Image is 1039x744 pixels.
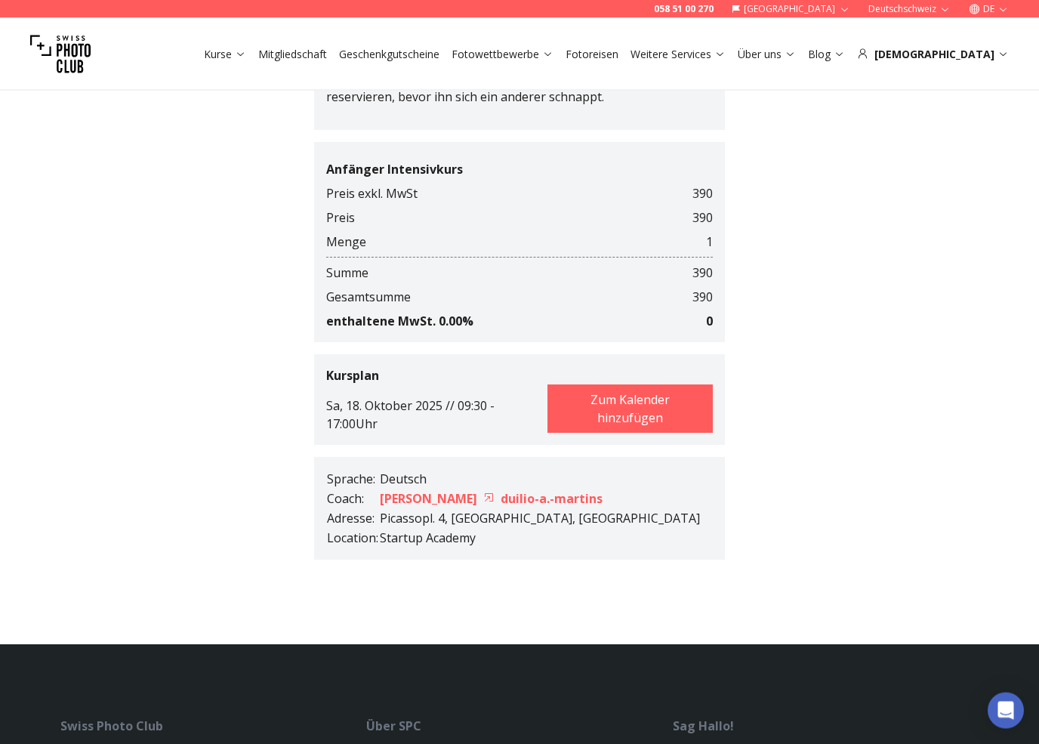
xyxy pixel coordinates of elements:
a: Mitgliedschaft [258,47,327,62]
button: Fotowettbewerbe [446,44,560,65]
button: Kurse [198,44,252,65]
a: Über uns [738,47,796,62]
a: [PERSON_NAME] duilio-a.-martins [380,490,700,508]
a: Fotowettbewerbe [452,47,553,62]
td: Startup Academy [379,529,701,548]
a: 058 51 00 270 [654,3,714,15]
span: 390 [692,289,713,307]
span: Preis exkl. MwSt [326,185,418,203]
a: Geschenkgutscheine [339,47,439,62]
td: Coach : [326,489,379,509]
button: Zum Kalender hinzufügen [547,385,713,434]
img: Swiss photo club [30,24,91,85]
a: Blog [808,47,845,62]
div: Sa, 18. Oktober 2025 // 09:30 - 17:00 Uhr [326,385,713,434]
b: Kursplan [326,368,379,384]
button: Blog [802,44,851,65]
td: Sprache : [326,470,379,489]
span: Gesamtsumme [326,289,411,307]
div: [DEMOGRAPHIC_DATA] [857,47,1009,62]
span: 1 [706,233,713,252]
button: Geschenkgutscheine [333,44,446,65]
span: Menge [326,233,366,252]
td: Deutsch [379,470,701,489]
b: 0 [706,313,713,330]
span: 390 [692,185,713,203]
span: 390 [692,209,713,227]
div: Open Intercom Messenger [988,693,1024,729]
a: Weitere Services [630,47,726,62]
a: Fotoreisen [566,47,618,62]
div: Sag Hallo! [673,718,979,736]
button: Mitgliedschaft [252,44,333,65]
b: enthaltene MwSt. 0.00 % [326,313,473,330]
td: Location : [326,529,379,548]
span: Summe [326,264,368,282]
span: 390 [692,264,713,282]
button: Fotoreisen [560,44,624,65]
b: Anfänger Intensivkurs [326,162,463,178]
button: Über uns [732,44,802,65]
span: Preis [326,209,355,227]
div: Über SPC [366,718,672,736]
div: Swiss Photo Club [60,718,366,736]
button: Weitere Services [624,44,732,65]
td: Adresse : [326,509,379,529]
td: Picassopl. 4, [GEOGRAPHIC_DATA], [GEOGRAPHIC_DATA] [379,509,701,529]
a: Kurse [204,47,246,62]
